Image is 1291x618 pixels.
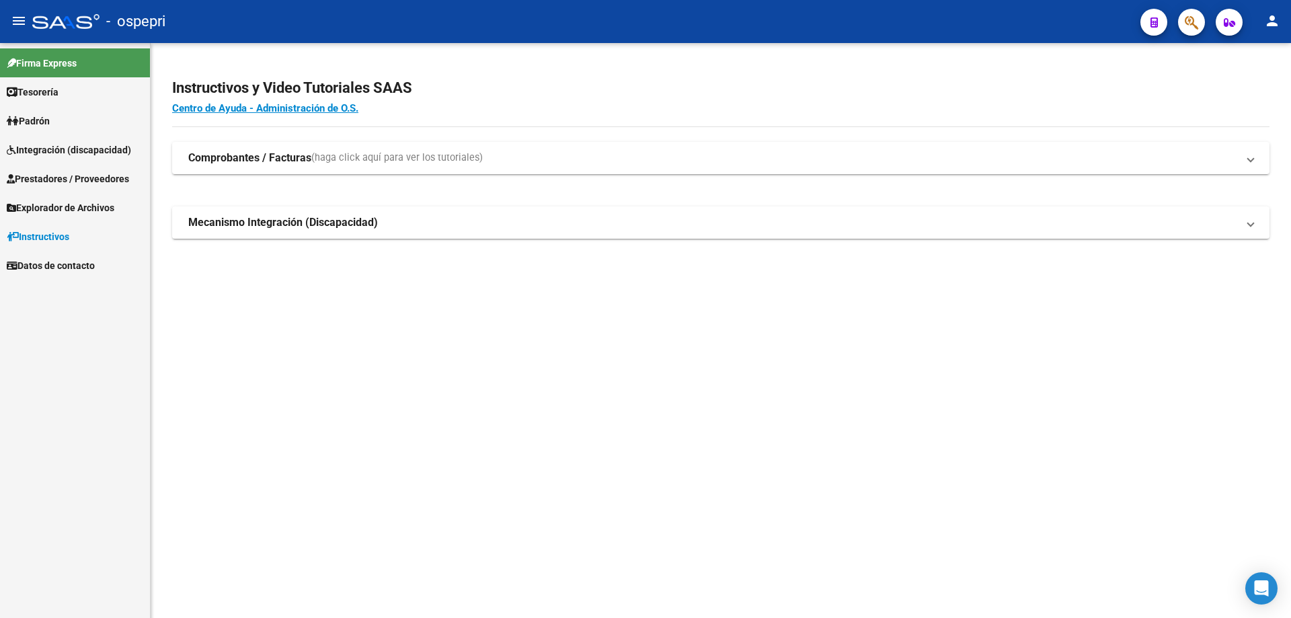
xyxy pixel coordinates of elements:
[7,85,58,100] span: Tesorería
[106,7,165,36] span: - ospepri
[7,114,50,128] span: Padrón
[188,215,378,230] strong: Mecanismo Integración (Discapacidad)
[11,13,27,29] mat-icon: menu
[311,151,483,165] span: (haga click aquí para ver los tutoriales)
[172,142,1269,174] mat-expansion-panel-header: Comprobantes / Facturas(haga click aquí para ver los tutoriales)
[172,75,1269,101] h2: Instructivos y Video Tutoriales SAAS
[7,171,129,186] span: Prestadores / Proveedores
[1264,13,1280,29] mat-icon: person
[7,56,77,71] span: Firma Express
[7,143,131,157] span: Integración (discapacidad)
[1245,572,1278,605] div: Open Intercom Messenger
[172,206,1269,239] mat-expansion-panel-header: Mecanismo Integración (Discapacidad)
[7,258,95,273] span: Datos de contacto
[7,229,69,244] span: Instructivos
[7,200,114,215] span: Explorador de Archivos
[188,151,311,165] strong: Comprobantes / Facturas
[172,102,358,114] a: Centro de Ayuda - Administración de O.S.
